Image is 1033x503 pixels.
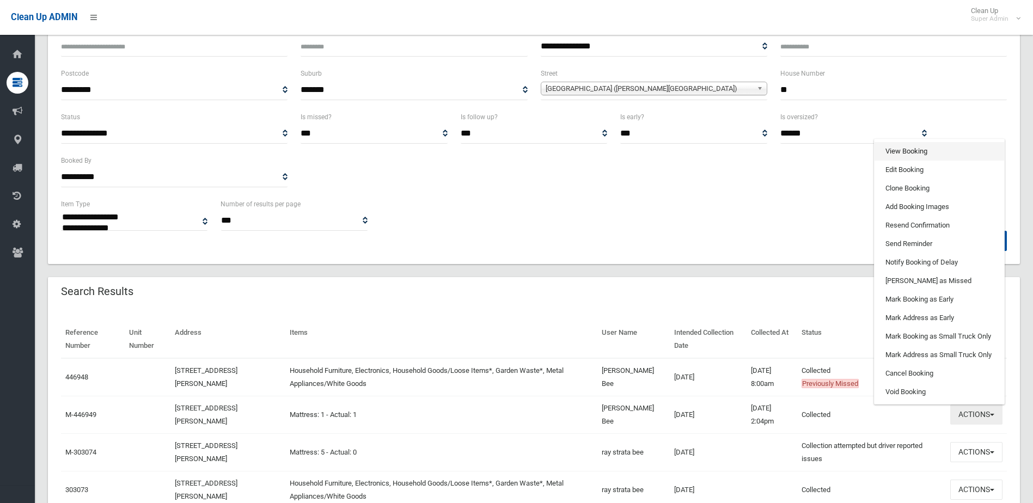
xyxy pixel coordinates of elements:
[875,309,1004,327] a: Mark Address as Early
[802,379,859,388] span: Previously Missed
[747,321,797,358] th: Collected At
[461,111,498,123] label: Is follow up?
[797,396,946,433] td: Collected
[780,111,818,123] label: Is oversized?
[597,358,670,396] td: [PERSON_NAME] Bee
[597,433,670,471] td: ray strata bee
[670,321,747,358] th: Intended Collection Date
[541,68,558,79] label: Street
[875,179,1004,198] a: Clone Booking
[875,346,1004,364] a: Mark Address as Small Truck Only
[61,155,91,167] label: Booked By
[61,198,90,210] label: Item Type
[285,358,597,396] td: Household Furniture, Electronics, Household Goods/Loose Items*, Garden Waste*, Metal Appliances/W...
[670,433,747,471] td: [DATE]
[670,358,747,396] td: [DATE]
[65,373,88,381] a: 446948
[65,486,88,494] a: 303073
[965,7,1019,23] span: Clean Up
[221,198,301,210] label: Number of results per page
[950,404,1003,425] button: Actions
[797,433,946,471] td: Collection attempted but driver reported issues
[175,479,237,500] a: [STREET_ADDRESS][PERSON_NAME]
[875,161,1004,179] a: Edit Booking
[797,358,946,396] td: Collected
[285,321,597,358] th: Items
[950,480,1003,500] button: Actions
[875,216,1004,235] a: Resend Confirmation
[875,272,1004,290] a: [PERSON_NAME] as Missed
[61,111,80,123] label: Status
[875,142,1004,161] a: View Booking
[61,68,89,79] label: Postcode
[301,68,322,79] label: Suburb
[65,448,96,456] a: M-303074
[597,396,670,433] td: [PERSON_NAME] Bee
[875,327,1004,346] a: Mark Booking as Small Truck Only
[170,321,285,358] th: Address
[301,111,332,123] label: Is missed?
[670,396,747,433] td: [DATE]
[875,253,1004,272] a: Notify Booking of Delay
[597,321,670,358] th: User Name
[61,321,125,358] th: Reference Number
[48,281,146,302] header: Search Results
[175,441,237,463] a: [STREET_ADDRESS][PERSON_NAME]
[747,358,797,396] td: [DATE] 8:00am
[875,290,1004,309] a: Mark Booking as Early
[546,82,753,95] span: [GEOGRAPHIC_DATA] ([PERSON_NAME][GEOGRAPHIC_DATA])
[875,235,1004,253] a: Send Reminder
[285,433,597,471] td: Mattress: 5 - Actual: 0
[175,404,237,425] a: [STREET_ADDRESS][PERSON_NAME]
[950,442,1003,462] button: Actions
[175,366,237,388] a: [STREET_ADDRESS][PERSON_NAME]
[65,410,96,419] a: M-446949
[285,396,597,433] td: Mattress: 1 - Actual: 1
[747,396,797,433] td: [DATE] 2:04pm
[125,321,170,358] th: Unit Number
[11,12,77,22] span: Clean Up ADMIN
[875,198,1004,216] a: Add Booking Images
[875,364,1004,383] a: Cancel Booking
[780,68,825,79] label: House Number
[971,15,1008,23] small: Super Admin
[620,111,644,123] label: Is early?
[875,383,1004,401] a: Void Booking
[797,321,946,358] th: Status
